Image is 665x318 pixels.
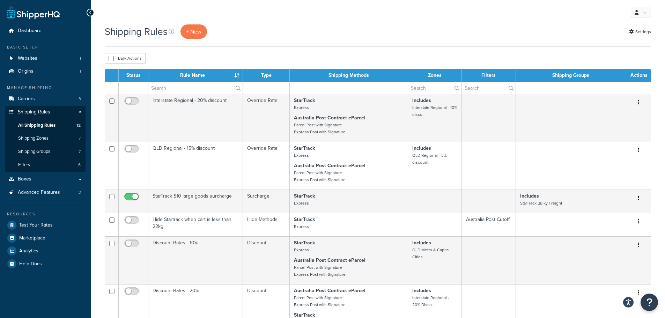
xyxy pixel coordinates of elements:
span: Analytics [19,248,38,254]
strong: Australia Post Contract eParcel [294,114,365,121]
p: + New [180,24,207,39]
li: Carriers [5,93,86,105]
th: Rule Name : activate to sort column ascending [148,69,243,82]
small: QLD Metro & Capital Cities [412,247,450,260]
span: 7 [79,149,81,155]
strong: StarTrack [294,239,315,246]
input: Search [462,82,516,94]
small: Express [294,152,309,158]
small: Interstate Regional - 10% disco... [412,104,457,118]
strong: Australia Post Contract eParcel [294,287,365,294]
strong: StarTrack [294,192,315,200]
span: 3 [79,96,81,102]
li: All Shipping Rules [5,119,86,132]
small: StarTrack Bulky Freight [520,200,562,206]
th: Filters [462,69,516,82]
span: Origins [18,68,34,74]
small: Express [294,200,309,206]
li: Advanced Features [5,186,86,199]
a: Filters 6 [5,158,86,171]
a: Help Docs [5,258,86,270]
span: Websites [18,56,37,61]
a: Advanced Features 3 [5,186,86,199]
td: Override Rate [243,94,290,142]
td: QLD Regional - 15% discount [148,142,243,190]
div: Basic Setup [5,44,86,50]
strong: Australia Post Contract eParcel [294,162,365,169]
th: Zones [408,69,462,82]
span: 7 [79,135,81,141]
small: Parcel Post with Signature Express Post with Signature [294,170,346,183]
strong: Australia Post Contract eParcel [294,257,365,264]
td: Override Rate [243,142,290,190]
small: Express [294,247,309,253]
span: 6 [78,162,81,168]
a: Origins 1 [5,65,86,78]
li: Shipping Zones [5,132,86,145]
a: Websites 1 [5,52,86,65]
span: 3 [79,190,81,195]
th: Shipping Methods [290,69,408,82]
a: Shipping Zones 7 [5,132,86,145]
span: Shipping Groups [18,149,50,155]
a: Dashboard [5,24,86,37]
td: Surcharge [243,190,290,213]
h1: Shipping Rules [105,25,168,38]
th: Status [119,69,148,82]
input: Search [148,82,243,94]
span: Shipping Zones [18,135,49,141]
strong: Includes [520,192,539,200]
strong: Includes [412,97,431,104]
a: Analytics [5,245,86,257]
span: Shipping Rules [18,109,50,115]
th: Actions [626,69,651,82]
span: Advanced Features [18,190,60,195]
strong: StarTrack [294,145,315,152]
a: All Shipping Rules 12 [5,119,86,132]
a: Test Your Rates [5,219,86,231]
strong: StarTrack [294,216,315,223]
a: Boxes [5,173,86,186]
span: Test Your Rates [19,222,53,228]
small: Express [294,104,309,111]
span: Boxes [18,176,31,182]
strong: Includes [412,239,431,246]
strong: StarTrack [294,97,315,104]
a: Marketplace [5,232,86,244]
th: Shipping Groups [516,69,626,82]
a: Shipping Groups 7 [5,145,86,158]
li: Origins [5,65,86,78]
span: 12 [76,123,81,128]
td: Discount [243,236,290,284]
a: Settings [629,27,651,37]
div: Resources [5,211,86,217]
small: Parcel Post with Signature Express Post with Signature [294,122,346,135]
li: Shipping Groups [5,145,86,158]
small: Interstate Regional - 20% Disco... [412,295,449,308]
button: Open Resource Center [641,294,658,311]
small: Parcel Post with Signature Express Post with Signature [294,295,346,308]
span: Marketplace [19,235,45,241]
th: Type [243,69,290,82]
td: Australia Post Cutoff [462,213,516,236]
small: QLD Regional - 5% discount [412,152,447,165]
input: Search [408,82,461,94]
span: All Shipping Rules [18,123,56,128]
td: Hide Startrack when cart is less than 22kg [148,213,243,236]
div: Manage Shipping [5,85,86,91]
small: Parcel Post with Signature Express Post with Signature [294,264,346,278]
td: Interstate Regional - 20% discount [148,94,243,142]
td: Discount Rates - 10% [148,236,243,284]
a: Shipping Rules [5,106,86,119]
li: Websites [5,52,86,65]
strong: Includes [412,145,431,152]
li: Filters [5,158,86,171]
li: Shipping Rules [5,106,86,172]
td: StarTrack $10 large goods surcharge [148,190,243,213]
